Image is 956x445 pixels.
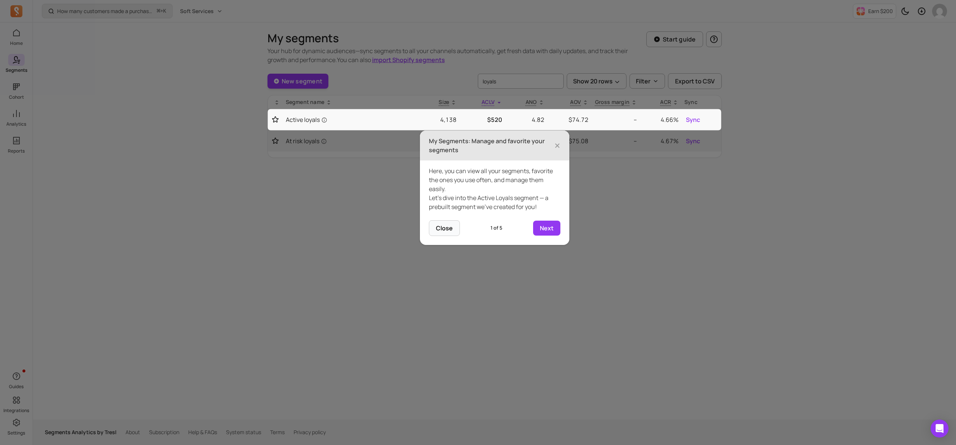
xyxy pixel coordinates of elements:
[931,420,949,438] div: Open Intercom Messenger
[533,221,560,236] button: Next
[554,139,560,151] button: Close Tour
[429,220,460,236] button: Close
[429,166,560,193] p: Here, you can view all your segments, favorite the ones you use often, and manage them easily.
[554,137,560,154] span: ×
[491,224,502,231] span: 1 of 5
[429,193,560,211] p: Let’s dive into the Active Loyals segment — a prebuilt segment we’ve created for you!
[429,136,554,154] h3: My Segments: Manage and favorite your segments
